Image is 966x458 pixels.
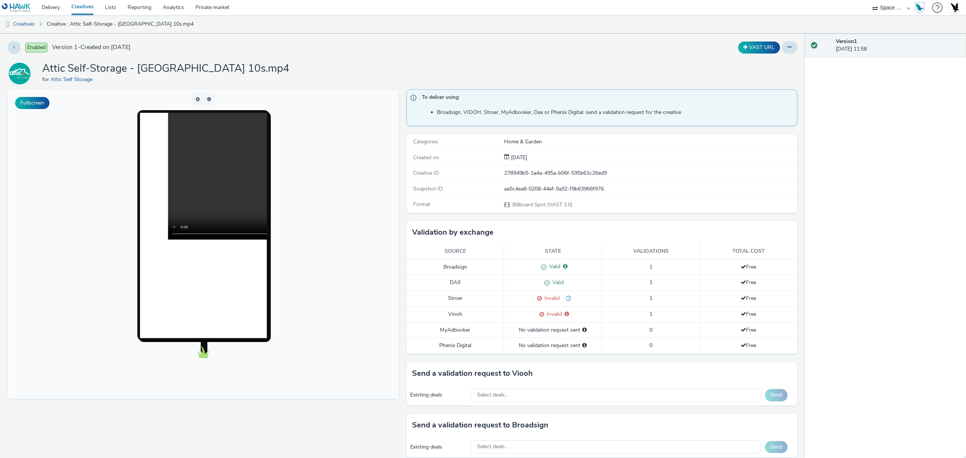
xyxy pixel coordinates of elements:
span: 1 [649,295,652,302]
button: VAST URL [738,41,780,54]
td: MyAdbooker [406,322,504,338]
span: Categories [413,138,438,145]
span: 1 [649,310,652,318]
h1: Attic Self-Storage - [GEOGRAPHIC_DATA] 10s.mp4 [42,61,289,76]
button: Send [765,441,788,453]
div: 278949b5-1a4a-495a-b06f-595b61c26ed9 [504,169,797,177]
button: Send [765,389,788,401]
div: No validation request sent [508,342,598,349]
th: Source [406,244,504,259]
span: Invalid [544,310,562,318]
span: Free [741,263,756,270]
span: Invalid [542,295,560,302]
span: Billboard Spot (VAST 3.0) [512,201,572,208]
th: Validations [602,244,700,259]
img: Hawk Academy [914,2,925,14]
td: Broadsign [406,259,504,275]
span: Creative ID [413,169,439,177]
th: State [504,244,602,259]
img: Attic Self Storage [9,63,31,85]
li: Broadsign, VIOOH, Stroer, MyAdbooker, Dax or Phenix Digital: send a validation request for the cr... [437,109,794,116]
span: for [42,76,51,83]
div: Please select a deal below and click on Send to send a validation request to Phenix Digital. [582,342,587,349]
span: 0 [649,342,652,349]
span: 1 [649,279,652,286]
td: Phenix Digital [406,338,504,353]
span: Format [413,201,430,208]
td: Viooh [406,306,504,322]
span: Snapshot ID [413,185,443,192]
span: To deliver using: [422,94,790,103]
span: Free [741,310,756,318]
div: [DATE] 11:58 [836,38,960,53]
div: Home & Garden [504,138,797,146]
div: Please select a deal below and click on Send to send a validation request to MyAdbooker. [582,326,587,334]
div: Creation 20 August 2025, 11:58 [509,154,527,161]
td: DAX [406,275,504,291]
span: Free [741,342,756,349]
img: Account UK [949,2,960,13]
a: Creative : Attic Self-Storage - [GEOGRAPHIC_DATA] 10s.mp4 [43,15,197,33]
div: Not found on SSP side [560,295,571,303]
a: Attic Self Storage [8,70,35,77]
span: Free [741,295,756,302]
h3: Send a validation request to Viooh [412,368,533,379]
span: 1 [649,263,652,270]
div: Duplicate the creative as a VAST URL [736,41,782,54]
span: 0 [649,326,652,334]
span: Free [741,279,756,286]
span: Select deals... [477,444,508,450]
strong: Version 1 [836,38,857,45]
div: aa5c4ea8-0208-44ef-9a92-f9b63966f976 [504,185,797,193]
div: No validation request sent [508,326,598,334]
span: Valid [546,263,560,270]
div: Existing deals [410,391,468,399]
img: undefined Logo [2,3,31,12]
a: Attic Self Storage [51,76,95,83]
a: Hawk Academy [914,2,928,14]
th: Total cost [700,244,797,259]
span: Enabled [25,43,48,52]
span: Version 1 - Created on [DATE] [52,43,131,52]
span: [DATE] [509,154,527,161]
img: dooh [4,21,11,28]
h3: Send a validation request to Broadsign [412,420,548,431]
h3: Validation by exchange [412,227,494,238]
div: Existing deals [410,443,468,451]
button: Fullscreen [15,97,49,109]
td: Stroer [406,291,504,307]
span: Created on [413,154,439,161]
span: Valid [550,279,564,286]
span: Free [741,326,756,334]
span: Select deals... [477,392,508,398]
